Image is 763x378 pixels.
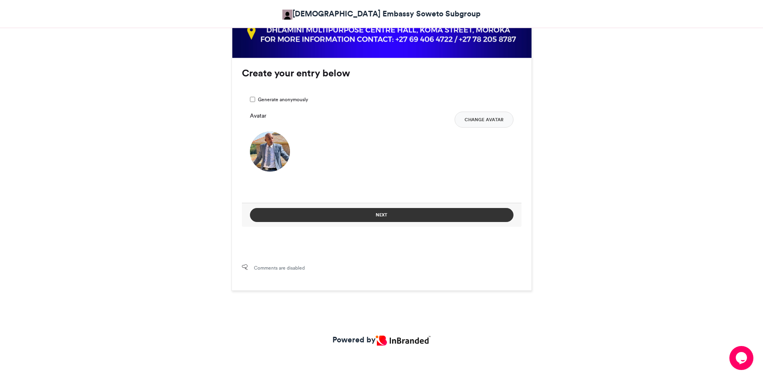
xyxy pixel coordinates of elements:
[254,264,305,272] span: Comments are disabled
[332,334,430,346] a: Powered by
[250,132,290,172] img: 1757358369.7-b2dcae4267c1926e4edbba7f5065fdc4d8f11412.png
[376,336,430,346] img: Inbranded
[282,8,481,20] a: [DEMOGRAPHIC_DATA] Embassy Soweto Subgroup
[258,96,308,103] span: Generate anonymously
[250,208,513,222] button: Next
[729,346,755,370] iframe: chat widget
[282,10,292,20] img: Christ Embassy Soweto Subgroup
[455,112,513,128] button: Change Avatar
[242,68,521,78] h3: Create your entry below
[250,97,255,102] input: Generate anonymously
[250,112,266,120] label: Avatar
